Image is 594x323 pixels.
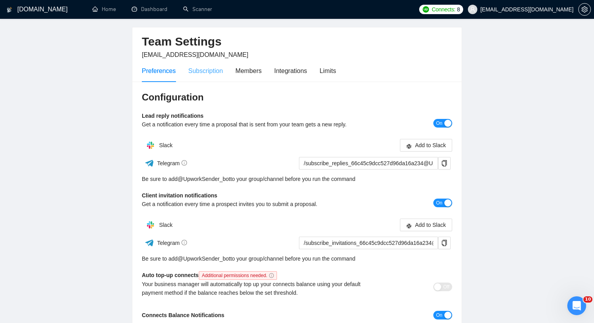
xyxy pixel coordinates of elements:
span: info-circle [269,273,274,278]
a: dashboardDashboard [132,6,167,13]
div: Get a notification every time a prospect invites you to submit a proposal. [142,200,375,208]
img: ww3wtPAAAAAElFTkSuQmCC [145,158,154,168]
b: Connects Balance Notifications [142,312,224,318]
span: slack [406,143,412,149]
span: Telegram [157,240,187,246]
a: homeHome [92,6,116,13]
span: user [470,7,475,12]
button: slackAdd to Slack [400,219,452,231]
button: copy [438,237,451,249]
span: info-circle [181,160,187,166]
h3: Configuration [142,91,452,104]
img: hpQkSZIkSZIkSZIkSZIkSZIkSZIkSZIkSZIkSZIkSZIkSZIkSZIkSZIkSZIkSZIkSZIkSZIkSZIkSZIkSZIkSZIkSZIkSZIkS... [143,217,158,233]
img: upwork-logo.png [423,6,429,13]
img: hpQkSZIkSZIkSZIkSZIkSZIkSZIkSZIkSZIkSZIkSZIkSZIkSZIkSZIkSZIkSZIkSZIkSZIkSZIkSZIkSZIkSZIkSZIkSZIkS... [143,137,158,153]
iframe: Intercom live chat [567,296,586,315]
a: setting [578,6,591,13]
span: 10 [583,296,592,303]
b: Lead reply notifications [142,113,203,119]
div: Get a notification every time a proposal that is sent from your team gets a new reply. [142,120,375,129]
div: Limits [320,66,336,76]
span: On [436,199,442,207]
span: info-circle [181,240,187,245]
span: slack [406,223,412,229]
div: Your business manager will automatically top up your connects balance using your default payment ... [142,280,375,297]
b: Client invitation notifications [142,192,217,199]
img: logo [7,4,12,16]
div: Preferences [142,66,176,76]
a: @UpworkSender_bot [178,254,230,263]
div: Be sure to add to your group/channel before you run the command [142,254,452,263]
span: [EMAIL_ADDRESS][DOMAIN_NAME] [142,51,248,58]
span: setting [579,6,590,13]
span: 8 [457,5,460,14]
div: Integrations [274,66,307,76]
b: Auto top-up connects [142,272,280,278]
span: Telegram [157,160,187,166]
button: copy [438,157,451,170]
a: searchScanner [183,6,212,13]
img: ww3wtPAAAAAElFTkSuQmCC [145,238,154,248]
span: Connects: [432,5,455,14]
span: Slack [159,222,172,228]
span: Off [443,283,449,291]
div: Members [235,66,262,76]
span: Add to Slack [415,221,446,229]
a: @UpworkSender_bot [178,175,230,183]
span: copy [438,240,450,246]
div: Subscription [188,66,223,76]
h2: Team Settings [142,34,452,50]
button: slackAdd to Slack [400,139,452,151]
span: On [436,311,442,319]
button: setting [578,3,591,16]
span: On [436,119,442,128]
span: Slack [159,142,172,148]
span: Add to Slack [415,141,446,150]
div: Be sure to add to your group/channel before you run the command [142,175,452,183]
span: Additional permissions needed. [199,271,277,280]
span: copy [438,160,450,166]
